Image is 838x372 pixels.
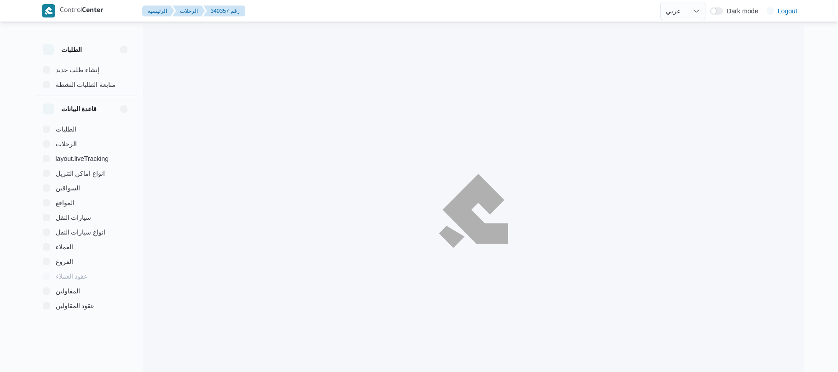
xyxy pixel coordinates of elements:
[56,183,80,194] span: السواقين
[56,138,77,149] span: الرحلات
[56,64,100,75] span: إنشاء طلب جديد
[35,122,137,321] div: قاعدة البيانات
[43,44,129,55] button: الطلبات
[39,269,133,284] button: عقود العملاء
[39,181,133,195] button: السواقين
[39,63,133,77] button: إنشاء طلب جديد
[61,103,97,114] h3: قاعدة البيانات
[56,197,75,208] span: المواقع
[56,315,94,326] span: اجهزة التليفون
[39,151,133,166] button: layout.liveTracking
[39,313,133,328] button: اجهزة التليفون
[39,137,133,151] button: الرحلات
[39,195,133,210] button: المواقع
[56,286,80,297] span: المقاولين
[43,103,129,114] button: قاعدة البيانات
[39,210,133,225] button: سيارات النقل
[39,284,133,298] button: المقاولين
[173,6,205,17] button: الرحلات
[39,225,133,240] button: انواع سيارات النقل
[142,6,174,17] button: الرئيسيه
[723,7,758,15] span: Dark mode
[56,124,76,135] span: الطلبات
[763,2,801,20] button: Logout
[203,6,245,17] button: 340357 رقم
[39,240,133,254] button: العملاء
[39,254,133,269] button: الفروع
[56,300,95,311] span: عقود المقاولين
[39,298,133,313] button: عقود المقاولين
[56,271,88,282] span: عقود العملاء
[56,241,73,252] span: العملاء
[42,4,55,17] img: X8yXhbKr1z7QwAAAABJRU5ErkJggg==
[61,44,82,55] h3: الطلبات
[56,256,73,267] span: الفروع
[444,179,503,242] img: ILLA Logo
[39,166,133,181] button: انواع اماكن التنزيل
[56,153,109,164] span: layout.liveTracking
[56,212,92,223] span: سيارات النقل
[778,6,798,17] span: Logout
[35,63,137,96] div: الطلبات
[39,122,133,137] button: الطلبات
[56,79,116,90] span: متابعة الطلبات النشطة
[56,227,106,238] span: انواع سيارات النقل
[82,7,104,15] b: Center
[56,168,105,179] span: انواع اماكن التنزيل
[39,77,133,92] button: متابعة الطلبات النشطة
